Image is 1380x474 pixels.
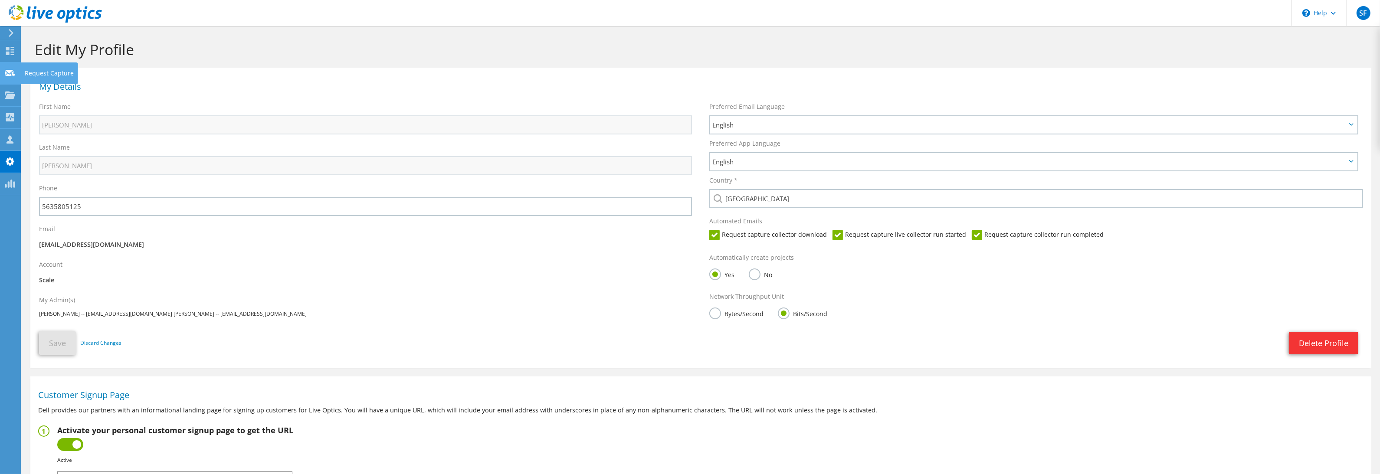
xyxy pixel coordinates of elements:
[709,230,827,240] label: Request capture collector download
[709,307,764,318] label: Bytes/Second
[39,225,55,233] label: Email
[709,268,734,279] label: Yes
[1302,9,1310,17] svg: \n
[39,184,57,193] label: Phone
[709,253,794,262] label: Automatically create projects
[57,456,72,464] b: Active
[20,62,78,84] div: Request Capture
[35,40,1363,59] h1: Edit My Profile
[39,310,172,317] span: [PERSON_NAME] -- [EMAIL_ADDRESS][DOMAIN_NAME]
[749,268,772,279] label: No
[39,296,75,304] label: My Admin(s)
[39,331,76,355] button: Save
[1357,6,1370,20] span: SF
[57,425,293,435] h2: Activate your personal customer signup page to get the URL
[39,240,692,249] p: [EMAIL_ADDRESS][DOMAIN_NAME]
[39,260,62,269] label: Account
[778,307,827,318] label: Bits/Second
[709,102,785,111] label: Preferred Email Language
[39,102,71,111] label: First Name
[39,143,70,152] label: Last Name
[709,217,762,226] label: Automated Emails
[972,230,1104,240] label: Request capture collector run completed
[39,275,692,285] p: Scale
[712,157,1346,167] span: English
[833,230,966,240] label: Request capture live collector run started
[709,139,780,148] label: Preferred App Language
[709,176,738,185] label: Country *
[38,391,1359,399] h1: Customer Signup Page
[709,292,784,301] label: Network Throughput Unit
[174,310,307,317] span: [PERSON_NAME] -- [EMAIL_ADDRESS][DOMAIN_NAME]
[39,82,1358,91] h1: My Details
[38,405,1364,415] p: Dell provides our partners with an informational landing page for signing up customers for Live O...
[1289,332,1358,354] a: Delete Profile
[80,338,121,348] a: Discard Changes
[712,120,1346,130] span: English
